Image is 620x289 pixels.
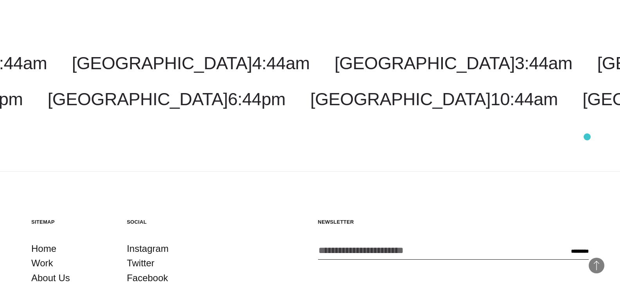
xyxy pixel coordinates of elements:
a: [GEOGRAPHIC_DATA]6:44pm [48,89,286,109]
button: Back to Top [589,258,604,273]
a: [GEOGRAPHIC_DATA]4:44am [72,53,310,73]
h5: Social [127,219,207,225]
a: Home [31,241,56,256]
a: Instagram [127,241,169,256]
span: 4:44am [252,53,309,73]
a: Twitter [127,256,155,271]
span: 10:44am [491,89,558,109]
span: 3:44am [515,53,572,73]
a: Work [31,256,53,271]
span: 6:44pm [228,89,285,109]
a: About Us [31,271,70,285]
h5: Sitemap [31,219,111,225]
a: [GEOGRAPHIC_DATA]3:44am [334,53,572,73]
a: Facebook [127,271,168,285]
a: [GEOGRAPHIC_DATA]10:44am [310,89,558,109]
h5: Newsletter [318,219,589,225]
